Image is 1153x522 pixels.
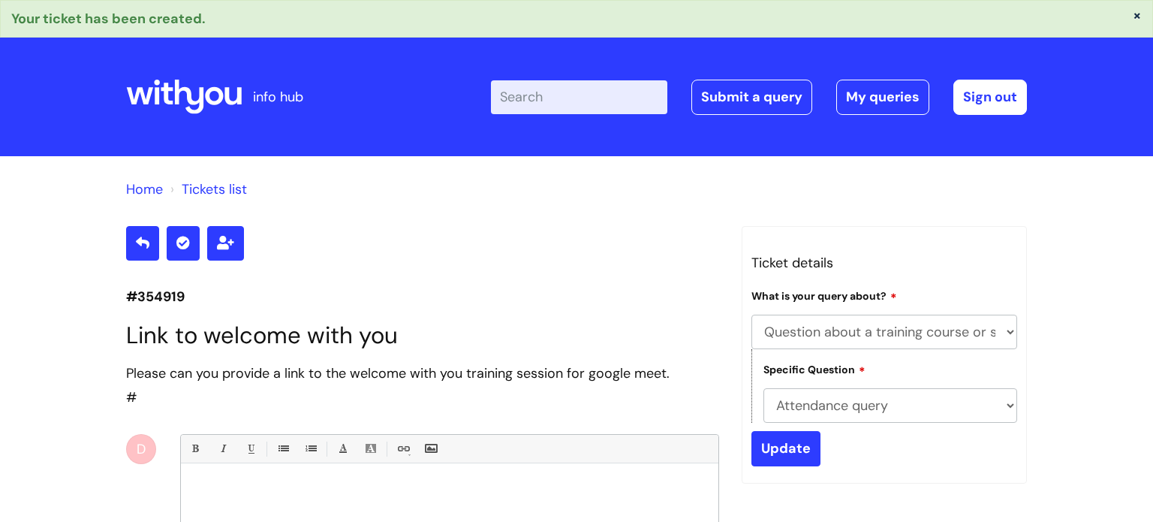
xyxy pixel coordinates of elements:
a: Italic (Ctrl-I) [213,439,232,458]
div: # [126,361,719,410]
input: Search [491,80,667,113]
a: Bold (Ctrl-B) [185,439,204,458]
input: Update [751,431,820,466]
label: Specific Question [763,361,866,376]
li: Tickets list [167,177,247,201]
li: Solution home [126,177,163,201]
a: Submit a query [691,80,812,114]
h1: Link to welcome with you [126,321,719,349]
a: Back Color [361,439,380,458]
div: D [126,434,156,464]
a: Home [126,180,163,198]
a: • Unordered List (Ctrl-Shift-7) [273,439,292,458]
a: Link [393,439,412,458]
p: info hub [253,85,303,109]
a: Tickets list [182,180,247,198]
a: Font Color [333,439,352,458]
a: 1. Ordered List (Ctrl-Shift-8) [301,439,320,458]
h3: Ticket details [751,251,1017,275]
a: My queries [836,80,929,114]
a: Insert Image... [421,439,440,458]
div: | - [491,80,1027,114]
p: #354919 [126,285,719,309]
button: × [1133,8,1142,22]
div: Please can you provide a link to the welcome with you training session for google meet. [126,361,719,385]
a: Sign out [953,80,1027,114]
a: Underline(Ctrl-U) [241,439,260,458]
label: What is your query about? [751,288,897,303]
